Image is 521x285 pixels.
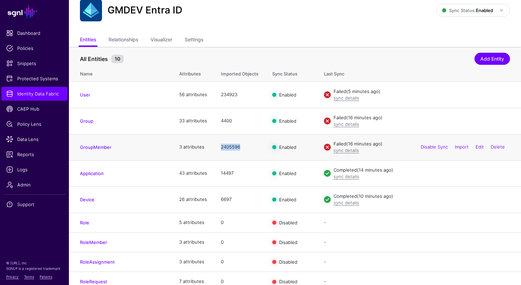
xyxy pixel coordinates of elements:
app-datasources-item-entities-syncstatus: - [324,278,326,284]
th: Imported Objects [214,64,265,82]
th: Sync Status [265,64,317,82]
a: Policies [1,41,68,55]
a: sync details [334,174,359,179]
td: 5 attributes [172,213,214,232]
span: All Entities [78,55,110,63]
span: Protected Systems [6,75,63,82]
app-datasources-item-entities-syncstatus: - [324,239,326,245]
strong: Enabled [476,8,493,13]
td: 14497 [214,160,265,186]
a: Delete [491,144,505,150]
th: Last Sync [317,64,521,82]
span: Disabled [279,239,297,245]
td: 3 attributes [172,232,214,252]
a: sync details [334,200,359,205]
div: Completed (14 minutes ago) [334,167,510,174]
a: Patents [40,275,52,279]
td: 6697 [214,186,265,213]
a: Role [80,220,89,225]
a: Reports [1,147,68,161]
td: 43 attributes [172,160,214,186]
p: SGNL® is a registered trademark [6,266,63,271]
td: 3 attributes [172,134,214,160]
span: Data Lens [6,136,63,143]
span: Enabled [279,144,296,150]
a: Admin [1,178,68,192]
div: Completed (10 minutes ago) [334,193,510,200]
a: Privacy [6,275,19,279]
td: 4400 [214,108,265,134]
span: Disabled [279,279,297,284]
a: Identity Data Fabric [1,87,68,101]
a: SGNL [4,4,65,19]
div: Failed (5 minutes ago) [334,88,510,95]
span: Support [6,201,63,208]
a: Terms [24,275,34,279]
td: 0 [214,232,265,252]
td: 0 [214,252,265,272]
p: © [URL], Inc [6,260,63,266]
span: CAEP Hub [6,105,63,112]
span: Reports [6,151,63,158]
span: Enabled [279,92,296,98]
a: Dashboard [1,26,68,40]
a: Disable Sync [421,144,448,150]
a: CAEP Hub [1,102,68,116]
span: Disabled [279,220,297,225]
span: Policy Lens [6,121,63,128]
td: 2405596 [214,134,265,160]
app-datasources-item-entities-syncstatus: - [324,220,326,225]
th: Attributes [172,64,214,82]
span: Admin [6,181,63,188]
a: Import [455,144,469,150]
span: Dashboard [6,30,63,37]
app-datasources-item-entities-syncstatus: - [324,259,326,264]
a: User [80,92,90,98]
td: 0 [214,213,265,232]
a: Group [80,118,93,124]
a: Device [80,197,94,202]
span: Disabled [279,259,297,265]
span: Sync Status: [442,8,493,13]
a: RoleRequest [80,279,107,284]
a: Logs [1,163,68,176]
div: Failed (16 minutes ago) [334,114,510,121]
td: 234923 [214,82,265,108]
a: RoleMember [80,240,107,245]
small: 10 [111,55,124,63]
span: Enabled [279,171,296,176]
a: Visualizer [151,34,172,47]
a: Add Entity [474,53,510,65]
span: Logs [6,166,63,173]
div: Failed (16 minutes ago) [334,141,510,147]
a: Relationships [109,34,138,47]
a: sync details [334,147,359,153]
a: RoleAssignment [80,259,115,265]
h2: GMDEV Entra ID [108,4,182,16]
td: 3 attributes [172,252,214,272]
a: Protected Systems [1,72,68,85]
a: sync details [334,95,359,101]
td: 33 attributes [172,108,214,134]
span: Snippets [6,60,63,67]
th: Name [69,64,172,82]
a: Settings [185,34,203,47]
a: GroupMember [80,144,111,150]
a: Edit [476,144,484,150]
td: 26 attributes [172,186,214,213]
span: Enabled [279,118,296,124]
span: Identity Data Fabric [6,90,63,97]
a: Entities [80,34,96,47]
a: Snippets [1,57,68,70]
a: Policy Lens [1,117,68,131]
td: 56 attributes [172,82,214,108]
span: Enabled [279,197,296,202]
a: Data Lens [1,132,68,146]
a: sync details [334,121,359,127]
span: Policies [6,45,63,52]
a: Application [80,171,104,176]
